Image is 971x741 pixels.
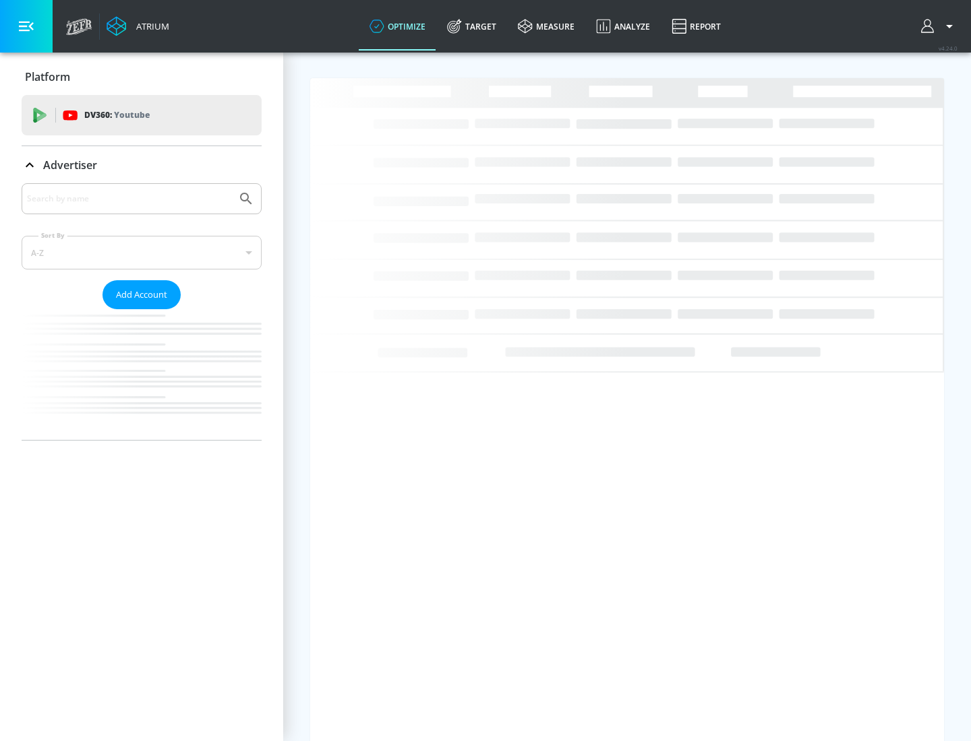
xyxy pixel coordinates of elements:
[436,2,507,51] a: Target
[131,20,169,32] div: Atrium
[22,58,262,96] div: Platform
[22,95,262,135] div: DV360: Youtube
[22,236,262,269] div: A-Z
[25,69,70,84] p: Platform
[38,231,67,240] label: Sort By
[661,2,732,51] a: Report
[27,190,231,207] input: Search by name
[84,108,150,123] p: DV360:
[22,309,262,440] nav: list of Advertiser
[939,44,958,52] span: v 4.24.0
[116,287,167,302] span: Add Account
[114,108,150,122] p: Youtube
[107,16,169,36] a: Atrium
[359,2,436,51] a: optimize
[507,2,585,51] a: measure
[22,183,262,440] div: Advertiser
[102,280,181,309] button: Add Account
[22,146,262,184] div: Advertiser
[43,158,97,172] p: Advertiser
[585,2,661,51] a: Analyze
